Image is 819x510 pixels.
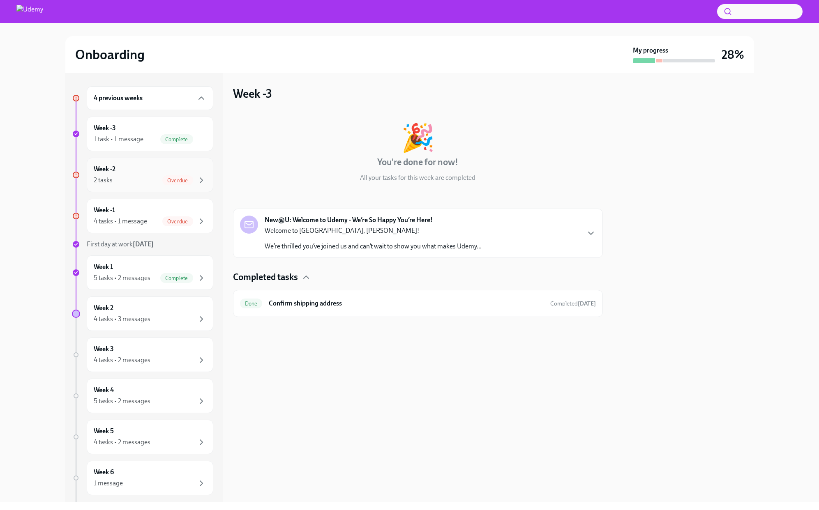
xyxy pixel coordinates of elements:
a: Week 54 tasks • 2 messages [72,420,213,454]
h6: Week -3 [94,124,116,133]
div: 4 tasks • 1 message [94,217,147,226]
img: Udemy [16,5,43,18]
span: Completed [550,300,596,307]
a: Week 24 tasks • 3 messages [72,296,213,331]
a: Week 34 tasks • 2 messages [72,338,213,372]
div: 1 message [94,479,123,488]
div: 4 tasks • 2 messages [94,438,150,447]
h3: Week -3 [233,86,272,101]
div: Completed tasks [233,271,603,283]
span: Complete [160,275,193,281]
h6: 4 previous weeks [94,94,143,103]
h6: Week 1 [94,262,113,271]
strong: [DATE] [578,300,596,307]
h6: Week 5 [94,427,114,436]
div: 1 task • 1 message [94,135,143,144]
span: Overdue [162,177,193,184]
a: DoneConfirm shipping addressCompleted[DATE] [240,297,596,310]
h6: Week -1 [94,206,115,215]
span: Complete [160,136,193,142]
div: 4 previous weeks [87,86,213,110]
strong: My progress [633,46,668,55]
p: All your tasks for this week are completed [360,173,475,182]
a: Week -31 task • 1 messageComplete [72,117,213,151]
a: First day at work[DATE] [72,240,213,249]
span: Overdue [162,218,193,225]
h6: Week 2 [94,303,113,312]
h4: You're done for now! [377,156,458,168]
div: 4 tasks • 3 messages [94,315,150,324]
strong: New@U: Welcome to Udemy - We’re So Happy You’re Here! [265,216,433,225]
div: 🎉 [401,124,435,151]
h6: Week 4 [94,386,114,395]
span: First day at work [87,240,154,248]
p: Welcome to [GEOGRAPHIC_DATA], [PERSON_NAME]! [265,226,482,235]
p: We’re thrilled you’ve joined us and can’t wait to show you what makes Udemy... [265,242,482,251]
h6: Week 6 [94,468,114,477]
div: 5 tasks • 2 messages [94,397,150,406]
a: Week 45 tasks • 2 messages [72,379,213,413]
span: August 25th, 2025 09:42 [550,300,596,308]
div: 4 tasks • 2 messages [94,356,150,365]
strong: [DATE] [133,240,154,248]
h4: Completed tasks [233,271,298,283]
h2: Onboarding [75,46,145,63]
span: Done [240,301,263,307]
a: Week 61 message [72,461,213,495]
a: Week -14 tasks • 1 messageOverdue [72,199,213,233]
h6: Week 3 [94,345,114,354]
div: 5 tasks • 2 messages [94,273,150,283]
h6: Confirm shipping address [269,299,543,308]
div: 2 tasks [94,176,113,185]
a: Week -22 tasksOverdue [72,158,213,192]
h6: Week -2 [94,165,115,174]
a: Week 15 tasks • 2 messagesComplete [72,255,213,290]
h3: 28% [722,47,744,62]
